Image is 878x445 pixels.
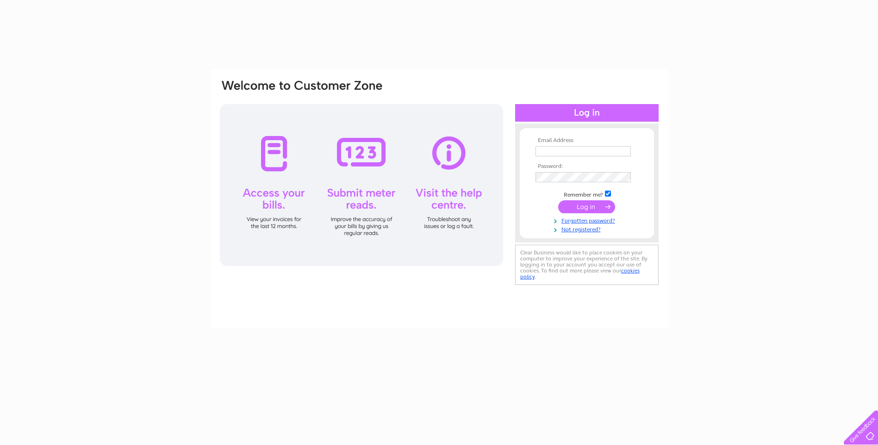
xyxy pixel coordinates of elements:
[536,216,641,224] a: Forgotten password?
[536,224,641,233] a: Not registered?
[515,245,659,285] div: Clear Business would like to place cookies on your computer to improve your experience of the sit...
[533,189,641,198] td: Remember me?
[520,267,640,280] a: cookies policy
[558,200,615,213] input: Submit
[533,163,641,170] th: Password:
[533,137,641,144] th: Email Address:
